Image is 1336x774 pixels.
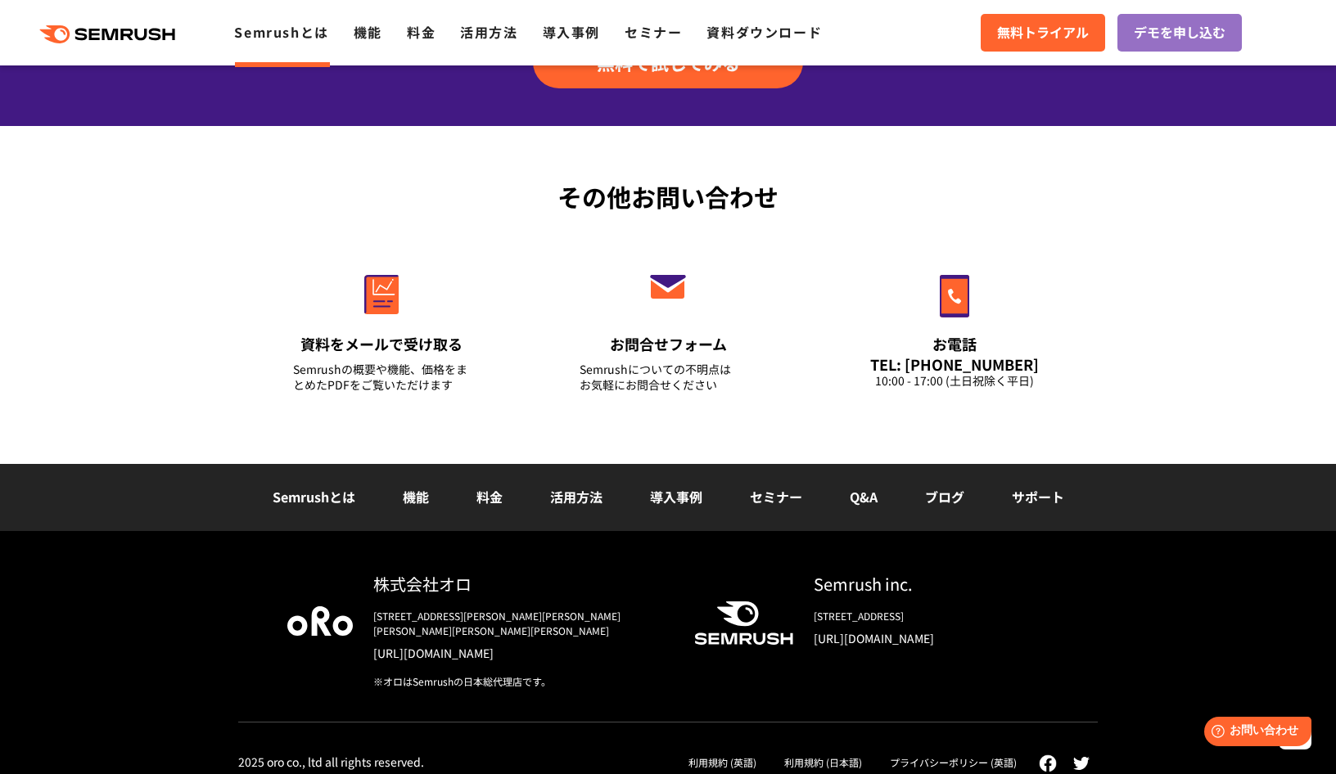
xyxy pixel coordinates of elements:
[1012,487,1064,506] a: サポート
[688,755,756,769] a: 利用規約 (英語)
[403,487,429,506] a: 機能
[866,355,1043,373] div: TEL: [PHONE_NUMBER]
[550,487,603,506] a: 活用方法
[234,22,328,42] a: Semrushとは
[460,22,517,42] a: 活用方法
[287,606,353,636] img: oro company
[1190,710,1318,756] iframe: Help widget launcher
[925,487,964,506] a: ブログ
[1039,754,1057,772] img: facebook
[545,240,791,413] a: お問合せフォーム Semrushについての不明点はお気軽にお問合せください
[293,334,470,354] div: 資料をメールで受け取る
[354,22,382,42] a: 機能
[373,645,668,661] a: [URL][DOMAIN_NAME]
[476,487,503,506] a: 料金
[373,609,668,638] div: [STREET_ADDRESS][PERSON_NAME][PERSON_NAME][PERSON_NAME][PERSON_NAME][PERSON_NAME]
[814,609,1049,623] div: [STREET_ADDRESS]
[750,487,802,506] a: セミナー
[814,572,1049,596] div: Semrush inc.
[997,22,1089,43] span: 無料トライアル
[1073,757,1090,770] img: twitter
[890,755,1017,769] a: プライバシーポリシー (英語)
[866,334,1043,354] div: お電話
[543,22,600,42] a: 導入事例
[580,362,756,393] div: Semrushについての不明点は お気軽にお問合せください
[259,240,504,413] a: 資料をメールで受け取る Semrushの概要や機能、価格をまとめたPDFをご覧いただけます
[373,674,668,689] div: ※オロはSemrushの日本総代理店です。
[238,178,1098,215] div: その他お問い合わせ
[784,755,862,769] a: 利用規約 (日本語)
[866,373,1043,389] div: 10:00 - 17:00 (土日祝除く平日)
[1117,14,1242,52] a: デモを申し込む
[650,487,702,506] a: 導入事例
[706,22,822,42] a: 資料ダウンロード
[407,22,436,42] a: 料金
[273,487,355,506] a: Semrushとは
[981,14,1105,52] a: 無料トライアル
[580,334,756,354] div: お問合せフォーム
[597,50,740,74] span: 無料で試してみる
[814,630,1049,646] a: [URL][DOMAIN_NAME]
[293,362,470,393] div: Semrushの概要や機能、価格をまとめたPDFをご覧いただけます
[373,572,668,596] div: 株式会社オロ
[850,487,878,506] a: Q&A
[1134,22,1225,43] span: デモを申し込む
[625,22,682,42] a: セミナー
[238,754,424,769] div: 2025 oro co., ltd all rights reserved.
